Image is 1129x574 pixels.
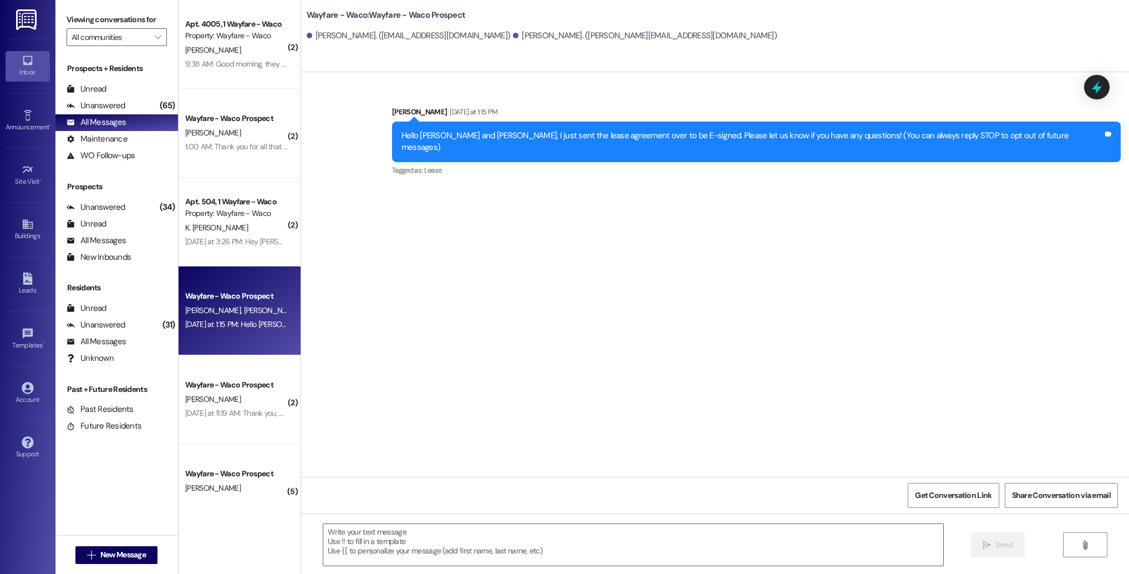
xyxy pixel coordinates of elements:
a: Leads [6,269,50,299]
button: Share Conversation via email [1005,483,1118,508]
img: ResiDesk Logo [16,9,39,30]
span: New Message [100,549,146,561]
div: Apt. 504, 1 Wayfare - Waco [185,196,288,208]
a: Support [6,433,50,463]
span: [PERSON_NAME] [185,305,244,315]
span: Lease [424,165,442,175]
span: [PERSON_NAME] [185,483,241,493]
div: Past + Future Residents [55,384,178,395]
div: Wayfare - Waco Prospect [185,113,288,124]
span: [PERSON_NAME] [243,305,299,315]
div: Unanswered [67,202,125,213]
div: Unread [67,303,106,314]
div: [PERSON_NAME] [392,106,1121,122]
div: [DATE] at 1:15 PM [447,106,497,118]
div: 9:38 AM: Good morning, they will have access to everything they need. [185,59,414,69]
div: Tagged as: [392,162,1121,178]
i:  [155,33,161,42]
span: [PERSON_NAME] [185,128,241,138]
div: All Messages [67,117,126,128]
div: Unread [67,218,106,230]
div: [PERSON_NAME]. ([EMAIL_ADDRESS][DOMAIN_NAME]) [307,30,511,42]
button: New Message [75,546,157,564]
div: [DATE] at 3:26 PM: Hey [PERSON_NAME], just wanted to let you know [PERSON_NAME] left your mailbox... [185,236,881,246]
div: Future Residents [67,420,141,432]
div: 1:00 AM: Thank you for all that you are dooing [185,142,331,152]
a: Account [6,379,50,409]
div: [DATE] at 11:19 AM: Thank you, we will have a printed out copy of your lease agreement in your mo... [185,408,618,418]
div: Prospects [55,181,178,193]
div: Property: Wayfare - Waco [185,30,288,42]
div: All Messages [67,235,126,246]
div: Unknown [67,353,114,364]
div: Property: Wayfare - Waco [185,208,288,219]
div: Unread [67,83,106,95]
div: Maintenance [67,133,128,145]
b: Wayfare - Waco: Wayfare - Waco Prospect [307,9,466,21]
div: (34) [157,199,178,216]
div: (65) [157,97,178,114]
div: [PERSON_NAME]. ([PERSON_NAME][EMAIL_ADDRESS][DOMAIN_NAME]) [513,30,777,42]
span: K. [PERSON_NAME] [185,223,248,233]
i:  [1081,541,1089,550]
input: All communities [72,28,149,46]
div: Prospects + Residents [55,63,178,74]
a: Buildings [6,215,50,245]
div: Past Residents [67,404,134,415]
div: Residents [55,282,178,294]
div: Wayfare - Waco Prospect [185,379,288,391]
div: Unanswered [67,319,125,331]
div: New Inbounds [67,251,131,263]
span: Share Conversation via email [1012,490,1111,501]
i:  [983,541,991,550]
span: • [43,340,44,348]
div: Unanswered [67,100,125,112]
div: Apt. 4005, 1 Wayfare - Waco [185,18,288,30]
button: Send [971,532,1025,557]
a: Inbox [6,51,50,81]
div: WO Follow-ups [67,150,135,162]
span: • [40,176,42,184]
div: [DATE] at 1:15 PM: Hello [PERSON_NAME] and [PERSON_NAME], I just sent the lease agreement over to... [185,319,892,329]
label: Viewing conversations for [67,11,167,28]
div: All Messages [67,336,126,348]
span: [PERSON_NAME] [185,45,241,55]
div: Hello [PERSON_NAME] and [PERSON_NAME], I just sent the lease agreement over to be E-signed. Pleas... [401,130,1103,154]
div: Wayfare - Waco Prospect [185,290,288,302]
span: Send [995,539,1013,551]
div: (31) [160,316,178,334]
div: Wayfare - Waco Prospect [185,468,288,480]
a: Site Visit • [6,160,50,190]
span: • [49,122,51,129]
i:  [87,551,95,560]
a: Templates • [6,324,50,354]
button: Get Conversation Link [908,483,999,508]
span: Get Conversation Link [915,490,991,501]
span: [PERSON_NAME] [185,394,241,404]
